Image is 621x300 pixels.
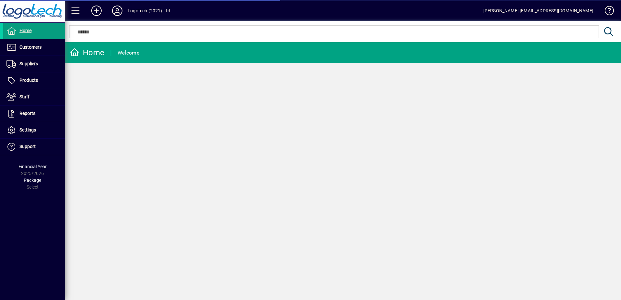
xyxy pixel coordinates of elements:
a: Staff [3,89,65,105]
span: Settings [19,127,36,132]
div: Welcome [118,48,139,58]
div: Logotech (2021) Ltd [128,6,170,16]
a: Reports [3,106,65,122]
span: Products [19,78,38,83]
a: Support [3,139,65,155]
a: Knowledge Base [600,1,613,22]
span: Support [19,144,36,149]
span: Customers [19,44,42,50]
span: Home [19,28,32,33]
div: Home [70,47,104,58]
span: Reports [19,111,35,116]
a: Settings [3,122,65,138]
button: Profile [107,5,128,17]
a: Customers [3,39,65,56]
a: Suppliers [3,56,65,72]
a: Products [3,72,65,89]
span: Financial Year [19,164,47,169]
span: Staff [19,94,30,99]
span: Package [24,178,41,183]
div: [PERSON_NAME] [EMAIL_ADDRESS][DOMAIN_NAME] [483,6,593,16]
button: Add [86,5,107,17]
span: Suppliers [19,61,38,66]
